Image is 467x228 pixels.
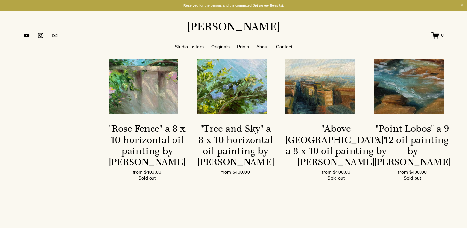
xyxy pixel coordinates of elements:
[285,9,355,181] a: "Above [GEOGRAPHIC_DATA]" a 8 x 10 oil painting by [PERSON_NAME] from $400.00 Sold out
[175,42,204,51] a: Studio Letters
[237,42,249,51] a: Prints
[276,42,292,51] a: Contact
[285,123,387,168] div: "Above [GEOGRAPHIC_DATA]" a 8 x 10 oil painting by [PERSON_NAME]
[431,31,444,39] a: 0 items in cart
[23,32,30,39] a: YouTube
[109,9,178,181] a: "Rose Fence" a 8 x 10 horizontal oil painting by [PERSON_NAME] from $400.00 Sold out
[109,123,186,168] div: "Rose Fence" a 8 x 10 horizontal oil painting by [PERSON_NAME]
[374,123,451,168] div: "Point Lobos" a 9 x 12 oil painting by [PERSON_NAME]
[211,42,230,51] a: Originals
[256,42,269,51] a: About
[138,176,156,180] div: Sold out
[374,170,451,174] div: from $400.00
[197,170,274,174] div: from $400.00
[404,176,421,180] div: Sold out
[441,32,444,38] span: 0
[197,9,267,176] a: "Tree and Sky" a 8 x 10 horizontal oil painting by Jennifer Marie Keller "Tree and Sky" a 8 x 10 ...
[327,176,345,180] div: Sold out
[187,19,280,33] a: [PERSON_NAME]
[197,123,274,168] div: "Tree and Sky" a 8 x 10 horizontal oil painting by [PERSON_NAME]
[285,170,387,174] div: from $400.00
[37,32,44,39] a: instagram-unauth
[51,32,58,39] a: jennifermariekeller@gmail.com
[374,9,444,181] a: "Point Lobos" a 9 x 12 oil painting by [PERSON_NAME] from $400.00 Sold out
[109,170,186,174] div: from $400.00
